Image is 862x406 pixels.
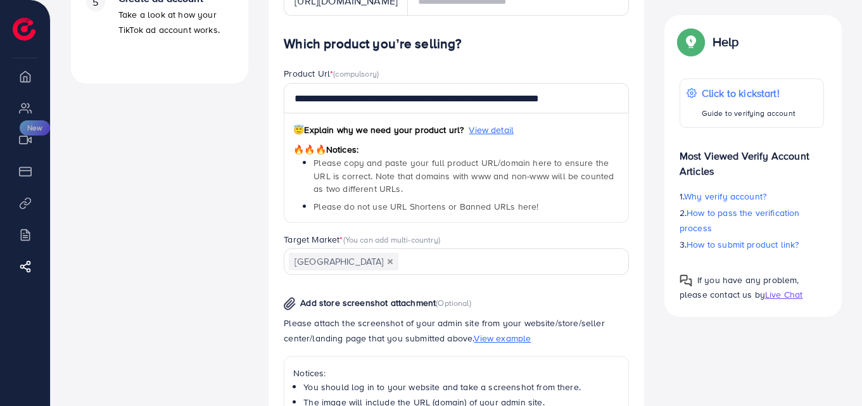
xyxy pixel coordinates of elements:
[680,30,702,53] img: Popup guide
[474,332,531,345] span: View example
[289,253,398,270] span: [GEOGRAPHIC_DATA]
[680,237,824,252] p: 3.
[680,274,799,301] span: If you have any problem, please contact us by
[284,233,440,246] label: Target Market
[333,68,379,79] span: (compulsory)
[469,124,514,136] span: View detail
[713,34,739,49] p: Help
[284,315,629,346] p: Please attach the screenshot of your admin site from your website/store/seller center/landing pag...
[13,18,35,41] img: logo
[680,138,824,179] p: Most Viewed Verify Account Articles
[343,234,440,245] span: (You can add multi-country)
[300,296,436,309] span: Add store screenshot attachment
[284,248,629,274] div: Search for option
[284,36,629,52] h4: Which product you’re selling?
[387,258,393,265] button: Deselect Pakistan
[293,143,358,156] span: Notices:
[808,349,852,396] iframe: Chat
[284,297,296,310] img: img
[684,190,766,203] span: Why verify account?
[293,124,304,136] span: 😇
[436,297,471,308] span: (Optional)
[314,156,614,195] span: Please copy and paste your full product URL/domain here to ensure the URL is correct. Note that d...
[284,67,379,80] label: Product Url
[118,7,233,37] p: Take a look at how your TikTok ad account works.
[680,205,824,236] p: 2.
[680,189,824,204] p: 1.
[680,206,800,234] span: How to pass the verification process
[314,200,538,213] span: Please do not use URL Shortens or Banned URLs here!
[293,365,619,381] p: Notices:
[400,252,612,272] input: Search for option
[293,143,326,156] span: 🔥🔥🔥
[293,124,464,136] span: Explain why we need your product url?
[702,106,795,121] p: Guide to verifying account
[687,238,799,251] span: How to submit product link?
[680,274,692,287] img: Popup guide
[303,381,619,393] li: You should log in to your website and take a screenshot from there.
[765,288,802,301] span: Live Chat
[702,86,795,101] p: Click to kickstart!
